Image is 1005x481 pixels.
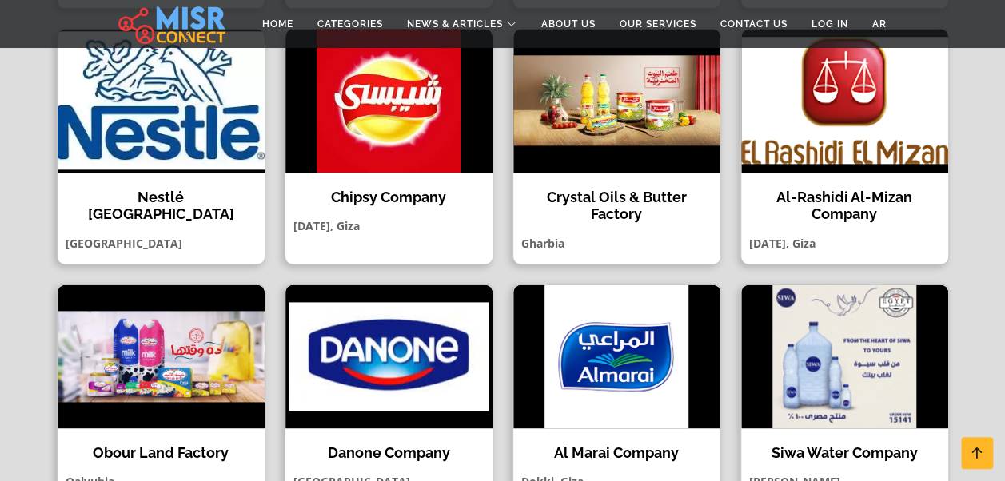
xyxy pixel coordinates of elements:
h4: Al-Rashidi Al-Mizan Company [753,189,936,223]
img: Crystal Oils & Butter Factory [513,29,720,173]
a: Nestlé Egypt Nestlé [GEOGRAPHIC_DATA] [GEOGRAPHIC_DATA] [47,28,275,264]
a: Al-Rashidi Al-Mizan Company Al-Rashidi Al-Mizan Company [DATE], Giza [731,28,959,264]
img: Obour Land Factory [58,284,265,428]
img: Nestlé Egypt [58,29,265,173]
img: Al Marai Company [513,284,720,428]
img: Danone Company [285,284,493,428]
p: Gharbia [513,235,720,252]
a: News & Articles [395,9,529,39]
a: Categories [305,9,395,39]
h4: Obour Land Factory [70,444,253,462]
a: Home [250,9,305,39]
h4: Chipsy Company [297,189,481,206]
h4: Al Marai Company [525,444,708,462]
h4: Nestlé [GEOGRAPHIC_DATA] [70,189,253,223]
img: Chipsy Company [285,29,493,173]
span: News & Articles [407,17,503,31]
a: AR [860,9,899,39]
h4: Crystal Oils & Butter Factory [525,189,708,223]
a: Crystal Oils & Butter Factory Crystal Oils & Butter Factory Gharbia [503,28,731,264]
img: main.misr_connect [118,4,225,44]
a: About Us [529,9,608,39]
img: Siwa Water Company [741,284,948,428]
p: [GEOGRAPHIC_DATA] [58,235,265,252]
p: [DATE], Giza [285,217,493,234]
a: Contact Us [708,9,800,39]
a: Chipsy Company Chipsy Company [DATE], Giza [275,28,503,264]
img: Al-Rashidi Al-Mizan Company [741,29,948,173]
h4: Danone Company [297,444,481,462]
a: Our Services [608,9,708,39]
h4: Siwa Water Company [753,444,936,462]
p: [DATE], Giza [741,235,948,252]
a: Log in [800,9,860,39]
